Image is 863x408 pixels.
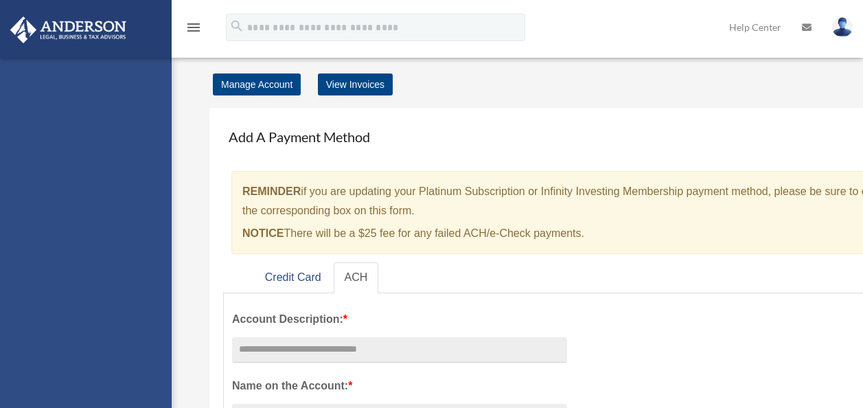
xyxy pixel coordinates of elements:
[185,24,202,36] a: menu
[232,310,567,329] label: Account Description:
[832,17,853,37] img: User Pic
[232,376,567,396] label: Name on the Account:
[318,73,393,95] a: View Invoices
[242,185,301,197] strong: REMINDER
[334,262,379,293] a: ACH
[242,227,284,239] strong: NOTICE
[185,19,202,36] i: menu
[229,19,244,34] i: search
[6,16,130,43] img: Anderson Advisors Platinum Portal
[254,262,332,293] a: Credit Card
[213,73,301,95] a: Manage Account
